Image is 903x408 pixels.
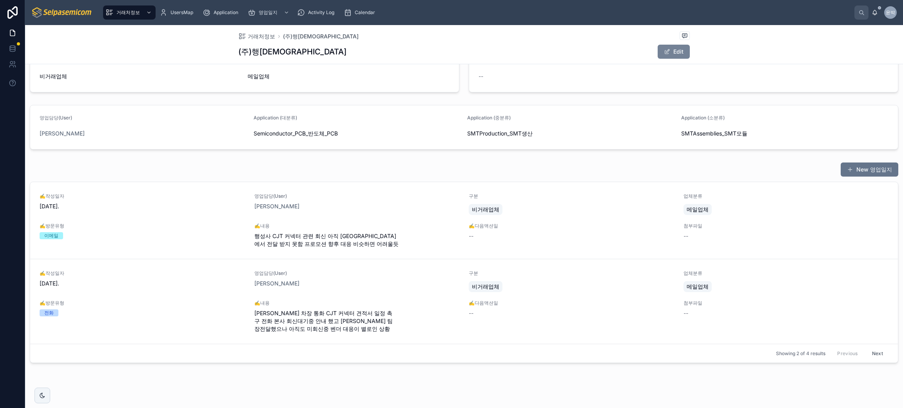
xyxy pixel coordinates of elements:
div: 전화 [44,309,54,316]
span: -- [684,309,688,317]
div: 이메일 [44,232,58,239]
a: Application [200,5,244,20]
span: ✍️다음액션일 [469,223,674,229]
a: [PERSON_NAME] [254,280,299,287]
span: -- [469,232,473,240]
a: ✍️작성일자[DATE].영업담당(User)[PERSON_NAME]구분비거래업체업체분류메일업체✍️방문유형이메일✍️내용행성사 CJT 커넥터 관련 회신 아직 [GEOGRAPHIC_... [30,182,898,259]
span: 윤박 [886,9,895,16]
span: SMTProduction_SMT생산 [467,130,533,137]
span: 메일업체 [687,206,709,213]
a: [PERSON_NAME] [40,130,85,137]
span: 거래처정보 [248,32,275,40]
span: ✍️다음액션일 [469,300,674,306]
span: ✍️내용 [254,300,460,306]
span: 비거래업체 [472,283,499,291]
span: 메일업체 [248,72,270,80]
span: ✍️작성일자 [40,270,245,276]
a: UsersMap [157,5,199,20]
button: New 영업일지 [841,162,898,177]
span: 영업담당(User) [40,115,72,121]
a: (주)행[DEMOGRAPHIC_DATA] [283,32,359,40]
span: 구분 [469,270,674,276]
span: 업체분류 [684,193,889,199]
span: 첨부파일 [684,300,889,306]
span: UsersMap [170,9,193,16]
span: SMTAssemblies_SMT모듈 [681,130,747,137]
span: ✍️방문유형 [40,300,245,306]
span: 비거래업체 [472,206,499,213]
span: Semiconductor_PCB_반도체_PCB [254,130,338,137]
span: 영업일지 [259,9,277,16]
button: Next [867,347,888,359]
a: 거래처정보 [103,5,156,20]
span: 메일업체 [687,283,709,291]
span: Activity Log [308,9,334,16]
span: Application (중분류) [467,115,511,121]
span: Application [214,9,238,16]
span: 첨부파일 [684,223,889,229]
span: Application (대분류) [254,115,297,121]
span: 구분 [469,193,674,199]
img: App logo [31,6,93,19]
span: 영업담당(User) [254,193,460,199]
h1: (주)행[DEMOGRAPHIC_DATA] [238,46,346,57]
a: Calendar [341,5,381,20]
span: [DATE]. [40,280,245,287]
span: 영업담당(User) [254,270,460,276]
span: 거래처정보 [116,9,140,16]
span: Showing 2 of 4 results [776,350,825,357]
span: -- [684,232,688,240]
a: [PERSON_NAME] [254,202,299,210]
span: [PERSON_NAME] 차장 통화 CJT 커넥터 견적서 일정 촉구 전화 본사 회신대기중 안내 했고 [PERSON_NAME] 팀장전달했으나 아직도 미회신중 벤더 대응이 별로인 상황 [254,309,460,333]
a: 영업일지 [245,5,293,20]
span: ✍️작성일자 [40,193,245,199]
span: ✍️내용 [254,223,460,229]
span: 행성사 CJT 커넥터 관련 회신 아직 [GEOGRAPHIC_DATA]에서 전달 받지 못함 프로모션 향후 대응 비슷하면 어려울듯 [254,232,460,248]
a: 거래처정보 [238,32,275,40]
a: ✍️작성일자[DATE].영업담당(User)[PERSON_NAME]구분비거래업체업체분류메일업체✍️방문유형전화✍️내용[PERSON_NAME] 차장 통화 CJT 커넥터 견적서 일정... [30,259,898,344]
span: -- [469,309,473,317]
span: [DATE]. [40,202,245,210]
a: Activity Log [295,5,340,20]
span: Calendar [355,9,375,16]
span: 업체분류 [684,270,889,276]
div: scrollable content [99,4,854,21]
span: -- [479,72,483,80]
span: 비거래업체 [40,72,67,80]
span: ✍️방문유형 [40,223,245,229]
button: Edit [658,45,690,59]
span: Application (소분류) [681,115,725,121]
